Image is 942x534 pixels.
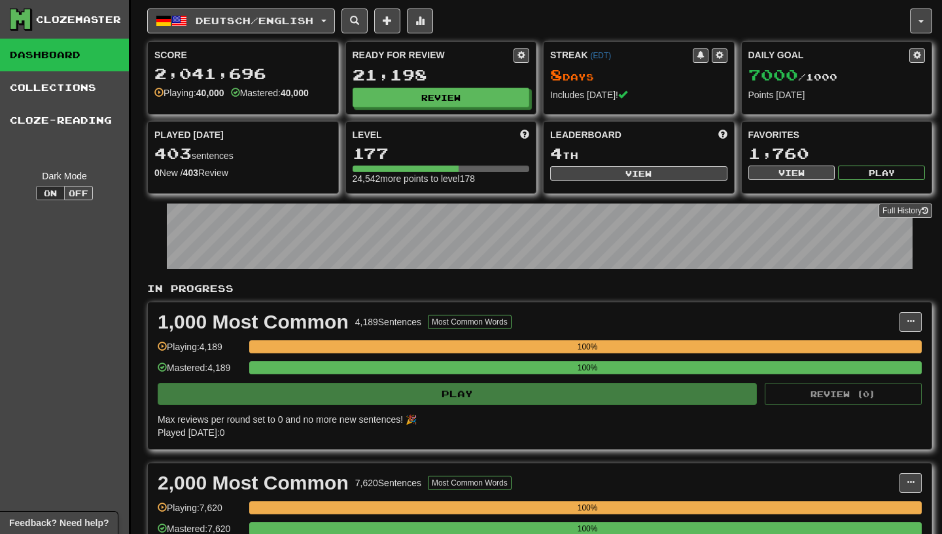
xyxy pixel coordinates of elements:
[748,71,837,82] span: / 1000
[154,166,332,179] div: New / Review
[253,340,922,353] div: 100%
[36,186,65,200] button: On
[154,144,192,162] span: 403
[550,144,563,162] span: 4
[765,383,922,405] button: Review (0)
[748,166,835,180] button: View
[196,88,224,98] strong: 40,000
[9,516,109,529] span: Open feedback widget
[355,315,421,329] div: 4,189 Sentences
[590,51,611,60] a: (EDT)
[64,186,93,200] button: Off
[550,67,727,84] div: Day s
[353,67,530,83] div: 21,198
[428,315,512,329] button: Most Common Words
[838,166,925,180] button: Play
[353,88,530,107] button: Review
[550,65,563,84] span: 8
[158,413,914,426] div: Max reviews per round set to 0 and no more new sentences! 🎉
[748,88,926,101] div: Points [DATE]
[158,427,224,438] span: Played [DATE]: 0
[158,383,757,405] button: Play
[748,48,910,63] div: Daily Goal
[353,172,530,185] div: 24,542 more points to level 178
[718,128,727,141] span: This week in points, UTC
[748,128,926,141] div: Favorites
[353,48,514,62] div: Ready for Review
[748,65,798,84] span: 7000
[147,9,335,33] button: Deutsch/English
[154,65,332,82] div: 2,041,696
[879,204,932,218] a: Full History
[196,15,313,26] span: Deutsch / English
[355,476,421,489] div: 7,620 Sentences
[154,168,160,178] strong: 0
[158,340,243,362] div: Playing: 4,189
[520,128,529,141] span: Score more points to level up
[428,476,512,490] button: Most Common Words
[748,145,926,162] div: 1,760
[550,145,727,162] div: th
[550,166,727,181] button: View
[281,88,309,98] strong: 40,000
[353,145,530,162] div: 177
[550,88,727,101] div: Includes [DATE]!
[374,9,400,33] button: Add sentence to collection
[36,13,121,26] div: Clozemaster
[154,128,224,141] span: Played [DATE]
[341,9,368,33] button: Search sentences
[158,361,243,383] div: Mastered: 4,189
[550,48,693,62] div: Streak
[353,128,382,141] span: Level
[154,48,332,62] div: Score
[550,128,621,141] span: Leaderboard
[253,501,922,514] div: 100%
[154,145,332,162] div: sentences
[147,282,932,295] p: In Progress
[158,473,349,493] div: 2,000 Most Common
[183,168,198,178] strong: 403
[407,9,433,33] button: More stats
[154,86,224,99] div: Playing:
[10,169,119,183] div: Dark Mode
[231,86,309,99] div: Mastered:
[253,361,922,374] div: 100%
[158,312,349,332] div: 1,000 Most Common
[158,501,243,523] div: Playing: 7,620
